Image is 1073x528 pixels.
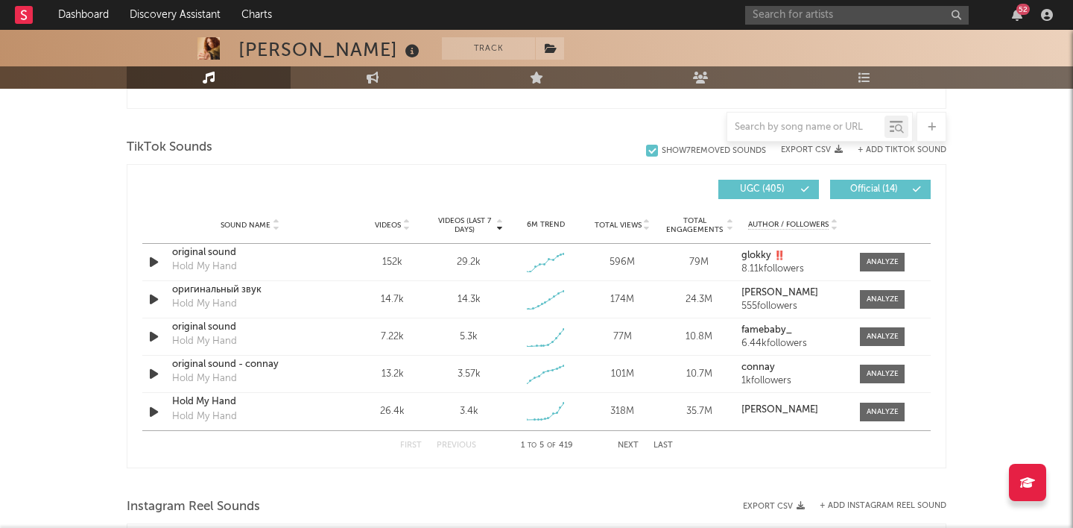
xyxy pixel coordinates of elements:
[665,330,734,345] div: 10.8M
[172,409,237,424] div: Hold My Hand
[127,498,260,516] span: Instagram Reel Sounds
[665,367,734,382] div: 10.7M
[437,441,476,450] button: Previous
[588,292,657,307] div: 174M
[528,442,536,449] span: to
[741,376,845,386] div: 1k followers
[238,37,423,62] div: [PERSON_NAME]
[858,146,946,154] button: + Add TikTok Sound
[172,297,237,312] div: Hold My Hand
[741,325,845,336] a: famebaby_
[781,145,843,154] button: Export CSV
[727,122,884,133] input: Search by song name or URL
[748,220,829,230] span: Author / Followers
[718,180,819,199] button: UGC(405)
[741,362,845,373] a: connay
[511,219,580,230] div: 6M Trend
[547,442,556,449] span: of
[172,395,328,409] a: Hold My Hand
[843,146,946,154] button: + Add TikTok Sound
[665,216,725,234] span: Total Engagements
[588,330,657,345] div: 77M
[172,371,237,386] div: Hold My Hand
[741,405,845,415] a: [PERSON_NAME]
[588,404,657,419] div: 318M
[434,216,495,234] span: Videos (last 7 days)
[595,221,642,230] span: Total Views
[741,264,845,274] div: 8.11k followers
[358,330,427,345] div: 7.22k
[665,255,734,270] div: 79M
[400,441,422,450] button: First
[662,146,766,156] div: Show 7 Removed Sounds
[741,288,845,298] a: [PERSON_NAME]
[805,502,946,510] div: + Add Instagram Reel Sound
[741,362,775,372] strong: connay
[741,301,845,312] div: 555 followers
[741,251,785,260] strong: glokky ‼️
[358,404,427,419] div: 26.4k
[840,185,908,194] span: Official ( 14 )
[127,139,212,157] span: TikTok Sounds
[172,245,328,260] a: original sound
[653,441,673,450] button: Last
[743,502,805,511] button: Export CSV
[457,255,481,270] div: 29.2k
[741,405,818,415] strong: [PERSON_NAME]
[588,255,657,270] div: 596M
[588,367,657,382] div: 101M
[1016,4,1030,15] div: 52
[375,221,401,230] span: Videos
[221,221,270,230] span: Sound Name
[1012,9,1022,21] button: 52
[745,6,969,25] input: Search for artists
[820,502,946,510] button: + Add Instagram Reel Sound
[172,320,328,335] a: original sound
[618,441,639,450] button: Next
[442,37,535,60] button: Track
[358,367,427,382] div: 13.2k
[358,292,427,307] div: 14.7k
[172,283,328,298] a: оригинальный звук
[741,288,818,298] strong: [PERSON_NAME]
[172,357,328,372] a: original sound - connay
[172,260,237,274] div: Hold My Hand
[741,325,792,335] strong: famebaby_
[458,292,481,307] div: 14.3k
[741,251,845,261] a: glokky ‼️
[741,339,845,349] div: 6.44k followers
[830,180,931,199] button: Official(14)
[172,334,237,349] div: Hold My Hand
[460,330,478,345] div: 5.3k
[728,185,797,194] span: UGC ( 405 )
[506,437,588,455] div: 1 5 419
[358,255,427,270] div: 152k
[458,367,481,382] div: 3.57k
[665,404,734,419] div: 35.7M
[460,404,478,419] div: 3.4k
[665,292,734,307] div: 24.3M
